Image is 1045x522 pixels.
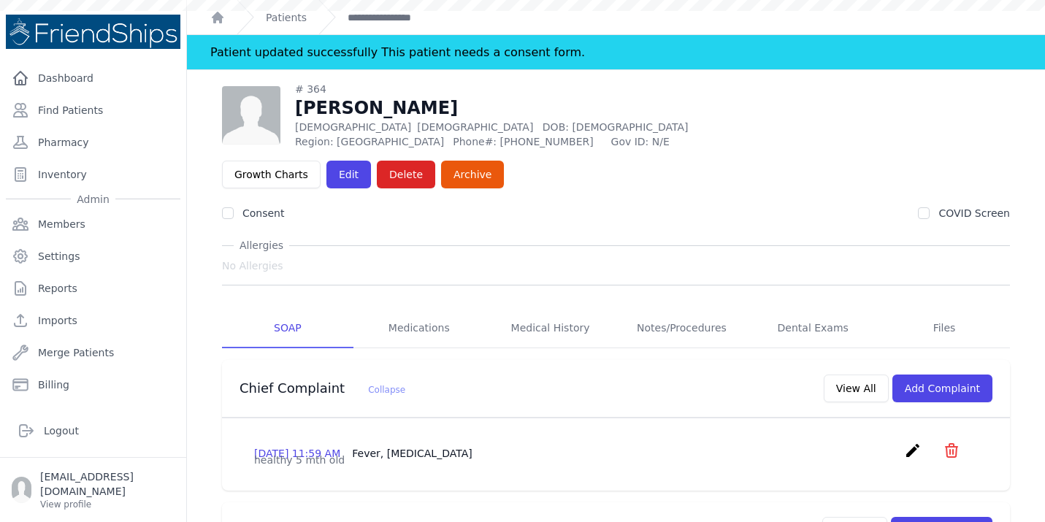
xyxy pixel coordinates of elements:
a: Billing [6,370,180,399]
div: # 364 [295,82,769,96]
h1: [PERSON_NAME] [295,96,769,120]
h3: Chief Complaint [240,380,405,397]
a: Files [879,309,1010,348]
a: Medications [353,309,485,348]
a: Members [6,210,180,239]
p: [EMAIL_ADDRESS][DOMAIN_NAME] [40,469,175,499]
span: Phone#: [PHONE_NUMBER] [453,134,602,149]
nav: Tabs [222,309,1010,348]
a: Archive [441,161,504,188]
a: Notes/Procedures [616,309,747,348]
a: Logout [12,416,175,445]
a: Organizations [6,402,180,431]
a: SOAP [222,309,353,348]
a: Reports [6,274,180,303]
a: Dental Exams [747,309,879,348]
span: Allergies [234,238,289,253]
i: create [904,442,922,459]
button: View All [824,375,889,402]
span: Fever, [MEDICAL_DATA] [352,448,472,459]
span: Collapse [368,385,405,395]
a: Pharmacy [6,128,180,157]
p: [DATE] 11:59 AM [254,446,472,461]
a: Settings [6,242,180,271]
span: Admin [71,192,115,207]
p: healthy 5 mth old [254,453,978,467]
p: View profile [40,499,175,510]
a: [EMAIL_ADDRESS][DOMAIN_NAME] View profile [12,469,175,510]
label: COVID Screen [938,207,1010,219]
a: Merge Patients [6,338,180,367]
a: Medical History [485,309,616,348]
span: Region: [GEOGRAPHIC_DATA] [295,134,444,149]
a: Edit [326,161,371,188]
a: Find Patients [6,96,180,125]
a: create [904,448,925,462]
a: Growth Charts [222,161,321,188]
button: Add Complaint [892,375,992,402]
p: [DEMOGRAPHIC_DATA] [295,120,769,134]
button: Delete [377,161,435,188]
label: Consent [242,207,284,219]
a: Patients [266,10,307,25]
img: Medical Missions EMR [6,15,180,49]
div: Notification [187,35,1045,70]
span: [DEMOGRAPHIC_DATA] [417,121,533,133]
div: Patient updated successfully This patient needs a consent form. [210,35,585,69]
a: Dashboard [6,64,180,93]
img: person-242608b1a05df3501eefc295dc1bc67a.jpg [222,86,280,145]
span: DOB: [DEMOGRAPHIC_DATA] [543,121,689,133]
span: No Allergies [222,258,283,273]
span: Gov ID: N/E [611,134,769,149]
a: Inventory [6,160,180,189]
a: Imports [6,306,180,335]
